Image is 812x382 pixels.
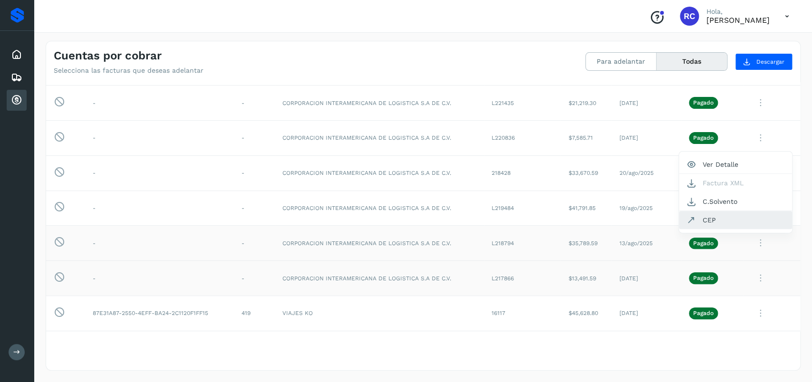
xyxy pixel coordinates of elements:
button: Factura XML [679,174,792,192]
button: C.Solvento [679,192,792,211]
button: Ver Detalle [679,155,792,174]
div: Inicio [7,44,27,65]
div: Cuentas por cobrar [7,90,27,111]
div: Embarques [7,67,27,88]
button: CEP [679,211,792,229]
